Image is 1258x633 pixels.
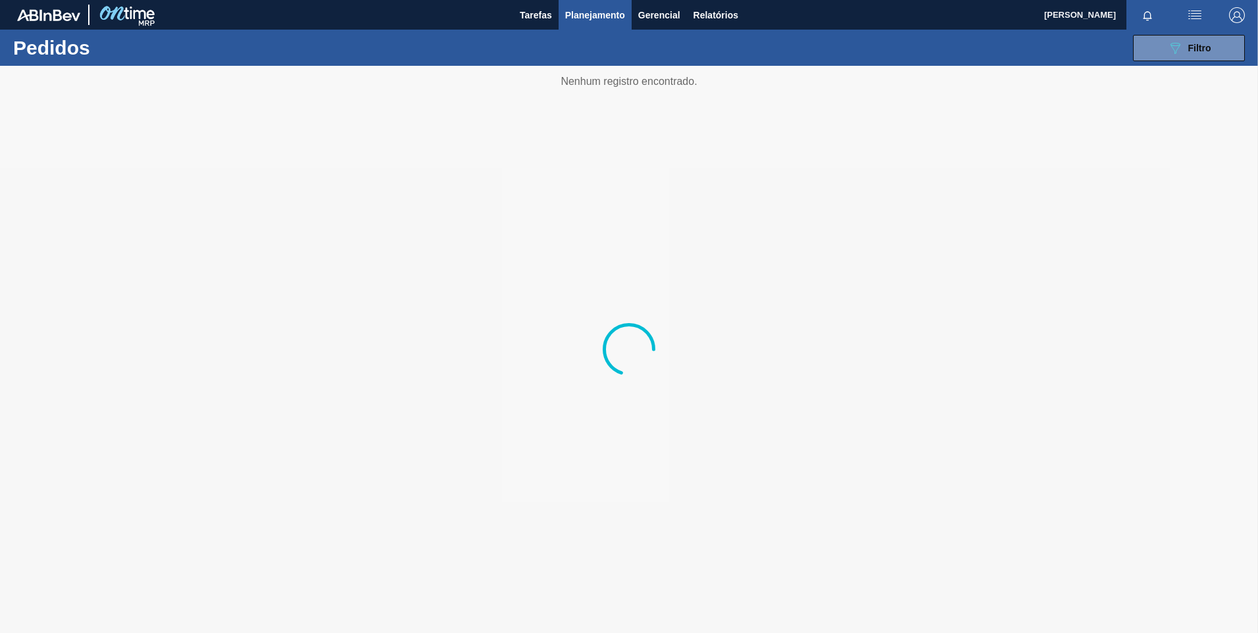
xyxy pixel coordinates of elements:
img: userActions [1187,7,1203,23]
img: TNhmsLtSVTkK8tSr43FrP2fwEKptu5GPRR3wAAAABJRU5ErkJggg== [17,9,80,21]
img: Logout [1229,7,1245,23]
span: Filtro [1188,43,1211,53]
h1: Pedidos [13,40,210,55]
span: Planejamento [565,7,625,23]
span: Relatórios [693,7,738,23]
span: Tarefas [520,7,552,23]
button: Notificações [1126,6,1169,24]
span: Gerencial [638,7,680,23]
button: Filtro [1133,35,1245,61]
